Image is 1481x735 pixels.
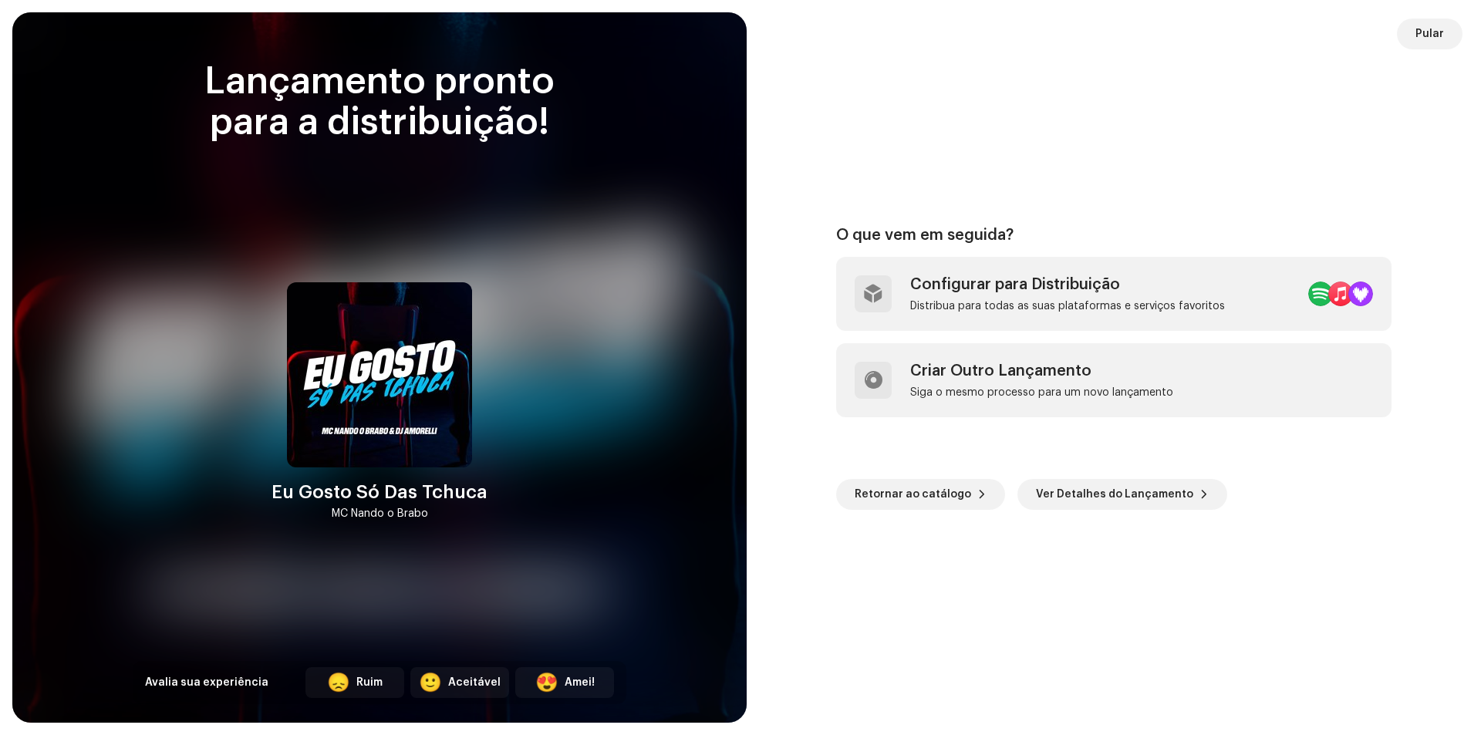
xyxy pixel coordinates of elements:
[1017,479,1227,510] button: Ver Detalhes do Lançamento
[332,504,428,523] div: MC Nando o Brabo
[272,480,487,504] div: Eu Gosto Só Das Tchuca
[565,675,595,691] div: Amei!
[1397,19,1462,49] button: Pular
[1036,479,1193,510] span: Ver Detalhes do Lançamento
[448,675,501,691] div: Aceitável
[1415,19,1444,49] span: Pular
[535,673,558,692] div: 😍
[145,677,268,688] span: Avalia sua experiência
[836,479,1005,510] button: Retornar ao catálogo
[910,362,1173,380] div: Criar Outro Lançamento
[910,275,1225,294] div: Configurar para Distribuição
[836,257,1392,331] re-a-post-create-item: Configurar para Distribuição
[133,62,626,143] div: Lançamento pronto para a distribuição!
[356,675,383,691] div: Ruim
[910,300,1225,312] div: Distribua para todas as suas plataformas e serviços favoritos
[910,386,1173,399] div: Siga o mesmo processo para um novo lançamento
[855,479,971,510] span: Retornar ao catálogo
[419,673,442,692] div: 🙂
[836,226,1392,244] div: O que vem em seguida?
[327,673,350,692] div: 😞
[836,343,1392,417] re-a-post-create-item: Criar Outro Lançamento
[287,282,472,467] img: 07221ca8-5fec-4fc4-a08c-966a4b636d8b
